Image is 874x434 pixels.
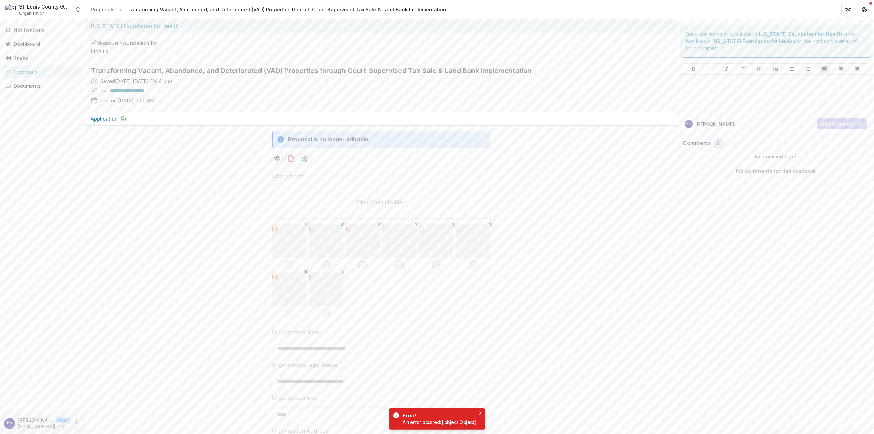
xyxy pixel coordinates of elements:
[3,80,82,92] a: Documents
[14,82,77,89] div: Documents
[339,268,347,276] button: Remove File
[403,412,474,419] div: Error!
[680,25,872,58] div: Send comments or questions to in the box below. will be notified via email of your comment.
[309,272,343,317] div: Remove File
[3,52,82,64] a: Tasks
[858,3,871,16] button: Get Help
[772,65,780,73] button: Heading 2
[88,4,117,14] a: Proposals
[18,417,53,424] p: [PERSON_NAME] <[EMAIL_ADDRESS][DOMAIN_NAME]>
[272,172,304,180] p: Attachments
[299,153,310,164] button: download-proposal
[712,38,795,44] strong: [US_STATE] Foundation for Health
[3,38,82,50] a: Dashboard
[804,65,813,73] button: Ordered List
[820,65,829,73] button: Align Left
[683,140,711,146] h2: Comments
[683,153,869,160] p: No comments yet
[285,153,296,164] button: download-proposal
[73,3,83,16] button: Open entity switcher
[14,40,77,47] div: Dashboard
[486,220,494,228] button: Remove File
[817,118,867,129] button: Add Comment
[722,65,731,73] button: Italicize
[477,409,484,417] button: Close
[272,153,283,164] button: Preview 40d0e9e0-b51b-47f6-8fbd-c5684113dede-0.pdf
[759,31,842,37] strong: [US_STATE] Foundation for Health
[126,6,446,13] div: Transforming Vacant, Abandoned, and Deteriorated (VAD) Properties through Court-Supervised Tax Sa...
[456,224,490,269] div: Remove File
[91,39,159,55] img: Missouri Foundation for Health
[56,417,70,423] p: User
[302,268,310,276] button: Remove File
[346,224,380,269] div: Remove File
[3,25,82,36] button: Notifications
[19,3,70,10] div: St. Louis County Government
[706,65,714,73] button: Underline
[382,224,417,269] div: Remove File
[91,22,672,30] div: [US_STATE] Foundation for Health
[686,122,691,126] div: Kyle Klemp <kklemp@stlouiscountymo.gov>
[788,65,796,73] button: Bullet List
[272,361,337,369] p: Organization Legal Name
[91,67,661,75] h2: Transforming Vacant, Abandoned, and Deteriorated (VAD) Properties through Court-Supervised Tax Sa...
[449,220,457,228] button: Remove File
[288,135,370,143] div: Proposal is no longer editable.
[100,78,172,85] div: Saved [DATE] ( [DATE] @ 2:41pm )
[419,224,453,269] div: Remove File
[695,121,734,128] p: [PERSON_NAME]
[717,141,720,146] span: 0
[357,199,406,206] p: File upload disabled
[18,424,70,430] p: [EMAIL_ADDRESS][DOMAIN_NAME]
[14,27,80,33] span: Notifications
[91,6,115,13] div: Proposals
[841,3,855,16] button: Partners
[309,224,343,269] div: Remove File
[690,65,698,73] button: Bold
[837,65,845,73] button: Align Center
[88,4,449,14] nav: breadcrumb
[272,394,316,402] p: Organization Aka
[14,68,77,75] div: Proposals
[403,419,476,426] div: An error ocurred: [object Object]
[755,65,763,73] button: Heading 1
[73,419,81,428] button: More
[100,88,107,93] p: 100 %
[272,224,306,269] div: Remove File
[91,115,118,122] p: Application
[736,167,815,175] p: No comments for this proposal
[272,328,322,336] p: Organization Name
[14,54,77,61] div: Tasks
[19,10,45,16] span: Organization
[739,65,747,73] button: Strike
[5,4,16,15] img: St. Louis County Government
[412,220,421,228] button: Remove File
[853,65,861,73] button: Align Right
[339,220,347,228] button: Remove File
[3,66,82,78] a: Proposals
[100,97,154,104] p: Due on [DATE] 7:00 AM
[272,272,306,317] div: Remove File
[302,220,310,228] button: Remove File
[7,421,12,425] div: Kyle Klemp <kklemp@stlouiscountymo.gov>
[376,220,384,228] button: Remove File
